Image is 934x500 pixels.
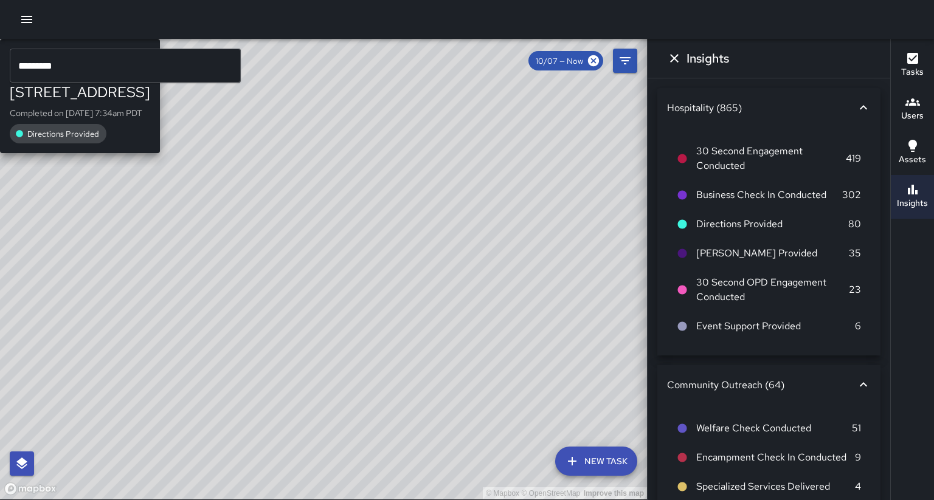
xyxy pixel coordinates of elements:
button: New Task [555,447,637,476]
div: Community Outreach (64) [667,378,856,391]
h6: Users [901,109,924,123]
p: Completed on [DATE] 7:34am PDT [10,107,150,119]
span: 10/07 — Now [528,56,590,66]
span: Specialized Services Delivered [696,479,855,494]
span: Directions Provided [696,217,848,231]
div: [STREET_ADDRESS] [10,83,150,102]
span: Welfare Check Conducted [696,421,852,436]
span: Encampment Check In Conducted [696,450,855,465]
span: [PERSON_NAME] Provided [696,246,849,261]
button: Filters [613,49,637,73]
h6: Assets [899,153,926,166]
button: Dismiss [662,46,687,70]
h6: Insights [687,49,729,68]
span: Directions Provided [20,129,106,139]
p: 80 [848,217,861,231]
button: Users [891,87,934,131]
div: 10/07 — Now [528,51,603,70]
p: 419 [846,151,861,166]
span: Business Check In Conducted [696,188,842,202]
p: 9 [855,450,861,465]
p: 23 [849,283,861,297]
button: Tasks [891,44,934,87]
div: Community Outreach (64) [657,365,880,404]
p: 6 [855,319,861,334]
button: Assets [891,131,934,175]
p: 35 [849,246,861,261]
p: 302 [842,188,861,202]
p: 4 [855,479,861,494]
p: 51 [852,421,861,436]
button: Insights [891,175,934,219]
div: Hospitality (865) [657,88,880,127]
span: 30 Second OPD Engagement Conducted [696,275,849,304]
h6: Insights [897,197,928,210]
div: Hospitality (865) [667,101,856,114]
h6: Tasks [901,66,924,79]
span: 30 Second Engagement Conducted [696,144,846,173]
span: Event Support Provided [696,319,855,334]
